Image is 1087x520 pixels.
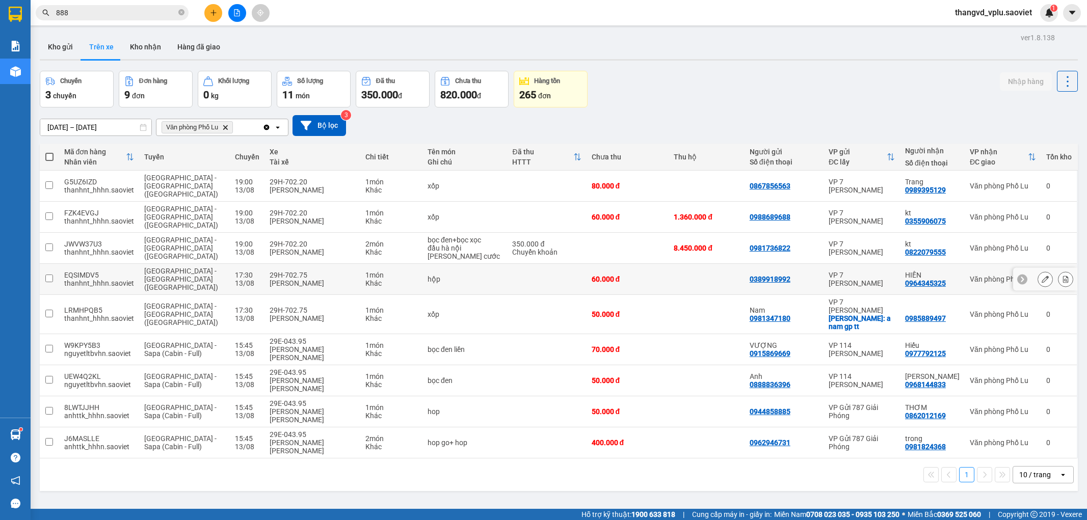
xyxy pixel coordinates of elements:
div: 0 [1046,439,1072,447]
div: W9KPY5B3 [64,341,134,349]
div: 13/08 [235,349,259,358]
svg: open [1059,471,1067,479]
div: Nhân viên [64,158,126,166]
div: Tồn kho [1046,153,1072,161]
span: Hỗ trợ kỹ thuật: [581,509,675,520]
div: anhttk_hhhn.saoviet [64,443,134,451]
div: 19:00 [235,209,259,217]
div: 15:45 [235,372,259,380]
span: [GEOGRAPHIC_DATA] - [GEOGRAPHIC_DATA] ([GEOGRAPHIC_DATA]) [144,236,218,260]
div: VP 7 [PERSON_NAME] [829,298,895,314]
div: 50.000 đ [592,376,664,385]
div: 17:30 [235,306,259,314]
button: 1 [959,467,974,482]
sup: 3 [341,110,351,120]
div: VP 7 [PERSON_NAME] [829,240,895,256]
div: 0 [1046,213,1072,221]
div: hop [428,407,502,416]
div: THƠM [905,403,960,412]
button: Trên xe [81,35,122,59]
div: 29E-043.95 [270,399,356,407]
div: 60.000 đ [592,213,664,221]
div: Tài xế [270,158,356,166]
button: Chưa thu820.000đ [435,71,509,107]
sup: 1 [1050,5,1057,12]
div: [PERSON_NAME] [270,217,356,225]
img: logo-vxr [9,7,22,22]
div: J6MASLLE [64,434,134,443]
div: 0888836396 [750,380,790,389]
div: 0 [1046,376,1072,385]
button: Kho nhận [122,35,169,59]
div: 0988689688 [750,213,790,221]
span: 265 [519,89,536,101]
div: 0 [1046,182,1072,190]
span: [GEOGRAPHIC_DATA] - [GEOGRAPHIC_DATA] ([GEOGRAPHIC_DATA]) [144,302,218,326]
span: [GEOGRAPHIC_DATA] - [GEOGRAPHIC_DATA] ([GEOGRAPHIC_DATA]) [144,174,218,198]
span: 11 [282,89,294,101]
div: VP Gửi 787 Giải Phóng [829,434,895,451]
div: 0 [1046,407,1072,416]
img: icon-new-feature [1045,8,1054,17]
div: Nhận: a nam gp tt [829,314,895,331]
div: 80.000 đ [592,182,664,190]
sup: 1 [19,428,22,431]
span: notification [11,476,20,485]
div: Văn phòng Phố Lu [970,439,1036,447]
div: hop go+ hop [428,439,502,447]
input: Tìm tên, số ĐT hoặc mã đơn [56,7,176,18]
div: 13/08 [235,380,259,389]
div: 0822079555 [905,248,946,256]
img: solution-icon [10,41,21,51]
button: plus [204,4,222,22]
span: [GEOGRAPHIC_DATA] - Sapa (Cabin - Full) [144,434,217,451]
div: 1.360.000 đ [674,213,739,221]
span: [GEOGRAPHIC_DATA] - [GEOGRAPHIC_DATA] ([GEOGRAPHIC_DATA]) [144,267,218,291]
span: món [296,92,310,100]
div: VP gửi [829,148,887,156]
div: 0981347180 [750,314,790,322]
div: 400.000 đ [592,439,664,447]
div: 29E-043.95 [270,337,356,345]
div: Chuyến [235,153,259,161]
div: 0944858885 [750,407,790,416]
span: đ [477,92,481,100]
div: Khác [365,314,417,322]
div: bọc đen liền [428,345,502,353]
button: file-add [228,4,246,22]
div: HTTT [512,158,573,166]
th: Toggle SortBy [965,144,1041,171]
div: Khác [365,380,417,389]
div: Hàng tồn [534,77,560,85]
div: 1 món [365,209,417,217]
div: Khác [365,279,417,287]
strong: 0708 023 035 - 0935 103 250 [806,510,899,518]
div: Khác [365,217,417,225]
div: JWVW37U3 [64,240,134,248]
div: 0964345325 [905,279,946,287]
div: bọc đen [428,376,502,385]
div: 29E-043.95 [270,430,356,439]
div: 15:45 [235,403,259,412]
div: 50.000 đ [592,310,664,318]
div: 0981824368 [905,443,946,451]
div: xốp [428,310,502,318]
div: 29H-702.75 [270,271,356,279]
span: kg [211,92,219,100]
div: 70.000 đ [592,345,664,353]
svg: Clear all [262,123,271,131]
div: VP Gửi 787 Giải Phóng [829,403,895,420]
div: 0962946731 [750,439,790,447]
div: Khác [365,349,417,358]
div: Số điện thoại [905,159,960,167]
div: 0989395129 [905,186,946,194]
span: close-circle [178,9,184,15]
div: 0985889497 [905,314,946,322]
div: Văn phòng Phố Lu [970,275,1036,283]
div: 29E-043.95 [270,368,356,376]
div: VP 114 [PERSON_NAME] [829,341,895,358]
div: LRMHPQB5 [64,306,134,314]
div: Đã thu [512,148,573,156]
div: UEW4Q2KL [64,372,134,380]
div: 13/08 [235,314,259,322]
